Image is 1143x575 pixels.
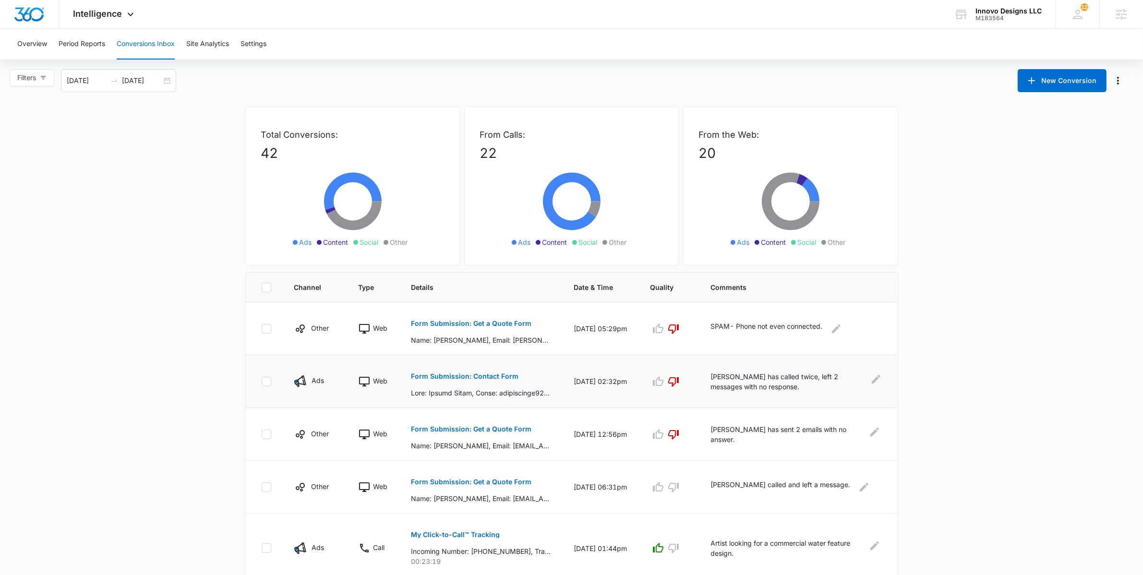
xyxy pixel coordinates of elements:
td: [DATE] 02:32pm [563,355,639,408]
div: notifications count [1081,3,1088,11]
button: Period Reports [59,29,105,60]
p: Name: [PERSON_NAME], Email: [EMAIL_ADDRESS][DOMAIN_NAME], Phone: null, Which service are you inte... [411,441,551,451]
span: Content [761,237,786,247]
button: Form Submission: Contact Form [411,365,519,388]
p: Web [373,376,388,386]
input: End date [122,75,162,86]
div: account name [975,7,1042,15]
p: Lore: Ipsumd Sitam, Conse: adipiscinge9227@seddo.eiu, Tempo: 7310984337, Inci utl et dolo mag ali... [411,388,551,398]
span: swap-right [110,77,118,84]
p: From Calls: [480,128,663,141]
p: Other [312,481,329,491]
span: Content [324,237,349,247]
span: Comments [711,282,868,292]
span: Other [828,237,846,247]
button: Conversions Inbox [117,29,175,60]
span: Social [798,237,817,247]
p: Form Submission: Contact Form [411,373,519,380]
td: [DATE] 12:56pm [563,408,639,461]
span: Channel [294,282,322,292]
button: Edit Comments [829,321,844,336]
span: Ads [518,237,531,247]
p: 22 [480,143,663,163]
span: Social [360,237,379,247]
p: Total Conversions: [261,128,445,141]
input: Start date [67,75,107,86]
td: [DATE] 05:29pm [563,302,639,355]
button: New Conversion [1018,69,1107,92]
p: Call [373,542,385,552]
p: Form Submission: Get a Quote Form [411,479,532,485]
p: My Click-to-Call™ Tracking [411,531,500,538]
button: Edit Comments [867,538,882,553]
p: 20 [699,143,882,163]
span: Other [609,237,627,247]
p: Name: [PERSON_NAME], Email: [PERSON_NAME][EMAIL_ADDRESS][DOMAIN_NAME], Phone: [PHONE_NUMBER], Whi... [411,335,551,345]
span: Filters [17,72,36,83]
p: Web [373,429,388,439]
p: Artist looking for a commercial water feature design. [711,538,862,558]
div: account id [975,15,1042,22]
p: [PERSON_NAME] called and left a message. [711,479,851,495]
span: Content [542,237,567,247]
button: Form Submission: Get a Quote Form [411,418,532,441]
p: Web [373,481,388,491]
p: Ads [312,375,325,385]
p: From the Web: [699,128,882,141]
button: My Click-to-Call™ Tracking [411,523,500,546]
button: Edit Comments [856,479,872,495]
p: Incoming Number: [PHONE_NUMBER], Tracking Number: [PHONE_NUMBER], Ring To: [PHONE_NUMBER], Caller... [411,546,551,556]
span: Date & Time [574,282,614,292]
p: SPAM- Phone not even connected. [711,321,823,336]
p: Form Submission: Get a Quote Form [411,426,532,432]
p: 42 [261,143,445,163]
p: [PERSON_NAME] has sent 2 emails with no answer. [711,424,862,444]
p: Form Submission: Get a Quote Form [411,320,532,327]
span: Intelligence [73,9,122,19]
span: Ads [300,237,312,247]
span: to [110,77,118,84]
button: Filters [10,69,54,86]
button: Form Submission: Get a Quote Form [411,470,532,493]
span: 12 [1081,3,1088,11]
span: Social [579,237,598,247]
p: Web [373,323,388,333]
span: Other [390,237,408,247]
button: Overview [17,29,47,60]
p: Name: [PERSON_NAME], Email: [EMAIL_ADDRESS][DOMAIN_NAME], Phone: [PHONE_NUMBER], Which service ar... [411,493,551,503]
button: Form Submission: Get a Quote Form [411,312,532,335]
span: Quality [650,282,674,292]
button: Edit Comments [867,424,882,440]
button: Settings [241,29,266,60]
span: Details [411,282,537,292]
p: [PERSON_NAME] has called twice, left 2 messages with no response. [711,371,865,392]
td: [DATE] 06:31pm [563,461,639,514]
p: Other [312,323,329,333]
p: Ads [312,542,325,552]
p: 00:23:19 [411,556,551,566]
p: Other [312,429,329,439]
span: Type [359,282,374,292]
button: Site Analytics [186,29,229,60]
button: Manage Numbers [1110,73,1126,88]
button: Edit Comments [870,371,882,387]
span: Ads [737,237,750,247]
